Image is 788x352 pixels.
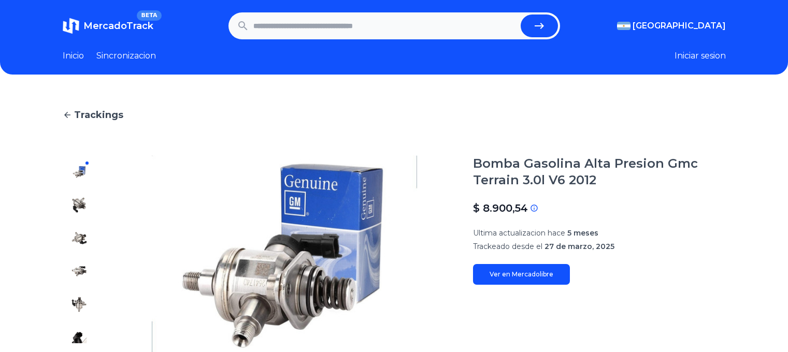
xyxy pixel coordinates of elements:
[675,50,726,62] button: Iniciar sesion
[83,20,153,32] span: MercadoTrack
[473,155,726,188] h1: Bomba Gasolina Alta Presion Gmc Terrain 3.0l V6 2012
[71,263,88,280] img: Bomba Gasolina Alta Presion Gmc Terrain 3.0l V6 2012
[473,264,570,285] a: Ver en Mercadolibre
[71,230,88,246] img: Bomba Gasolina Alta Presion Gmc Terrain 3.0l V6 2012
[63,50,84,62] a: Inicio
[96,50,156,62] a: Sincronizacion
[633,20,726,32] span: [GEOGRAPHIC_DATA]
[71,296,88,313] img: Bomba Gasolina Alta Presion Gmc Terrain 3.0l V6 2012
[545,242,614,251] span: 27 de marzo, 2025
[74,108,123,122] span: Trackings
[71,329,88,346] img: Bomba Gasolina Alta Presion Gmc Terrain 3.0l V6 2012
[71,164,88,180] img: Bomba Gasolina Alta Presion Gmc Terrain 3.0l V6 2012
[617,20,726,32] button: [GEOGRAPHIC_DATA]
[137,10,161,21] span: BETA
[63,18,153,34] a: MercadoTrackBETA
[63,18,79,34] img: MercadoTrack
[63,108,726,122] a: Trackings
[71,197,88,213] img: Bomba Gasolina Alta Presion Gmc Terrain 3.0l V6 2012
[567,228,598,238] span: 5 meses
[473,201,528,215] p: $ 8.900,54
[617,22,631,30] img: Argentina
[473,242,542,251] span: Trackeado desde el
[473,228,565,238] span: Ultima actualizacion hace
